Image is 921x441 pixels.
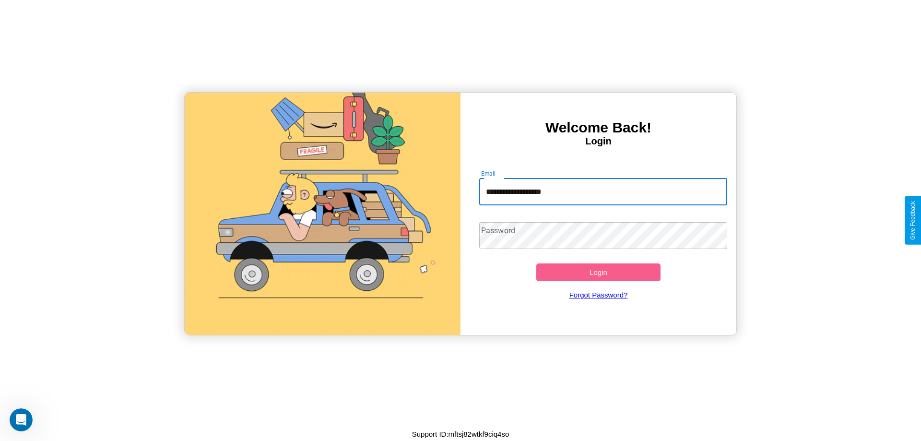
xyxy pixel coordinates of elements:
a: Forgot Password? [474,281,723,309]
p: Support ID: mftsj82wtkf9ciq4so [412,428,509,441]
h4: Login [460,136,736,147]
iframe: Intercom live chat [10,408,33,431]
h3: Welcome Back! [460,119,736,136]
img: gif [185,93,460,335]
button: Login [536,263,661,281]
label: Email [481,169,496,178]
div: Give Feedback [909,201,916,240]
